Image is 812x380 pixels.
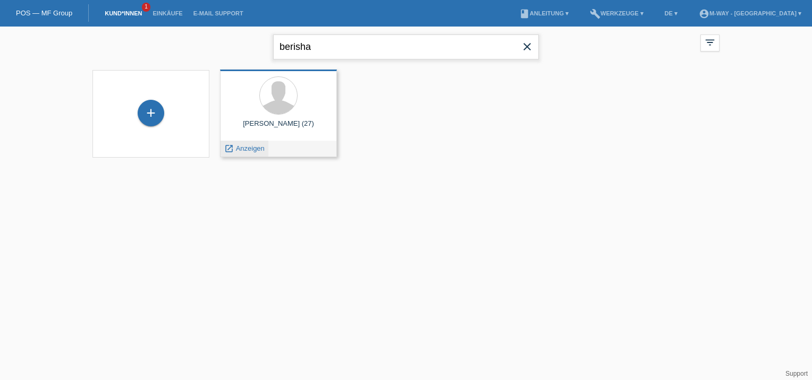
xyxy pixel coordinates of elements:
[785,370,808,377] a: Support
[224,144,265,152] a: launch Anzeigen
[659,10,683,16] a: DE ▾
[229,119,328,136] div: [PERSON_NAME] (27)
[699,8,709,19] i: account_circle
[224,144,234,153] i: launch
[188,10,249,16] a: E-Mail Support
[590,8,600,19] i: build
[585,10,649,16] a: buildWerkzeuge ▾
[99,10,147,16] a: Kund*innen
[704,37,716,48] i: filter_list
[693,10,807,16] a: account_circlem-way - [GEOGRAPHIC_DATA] ▾
[514,10,574,16] a: bookAnleitung ▾
[519,8,530,19] i: book
[138,104,164,122] div: Kund*in hinzufügen
[273,34,539,59] input: Suche...
[147,10,188,16] a: Einkäufe
[16,9,72,17] a: POS — MF Group
[236,144,265,152] span: Anzeigen
[521,40,534,53] i: close
[142,3,150,12] span: 1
